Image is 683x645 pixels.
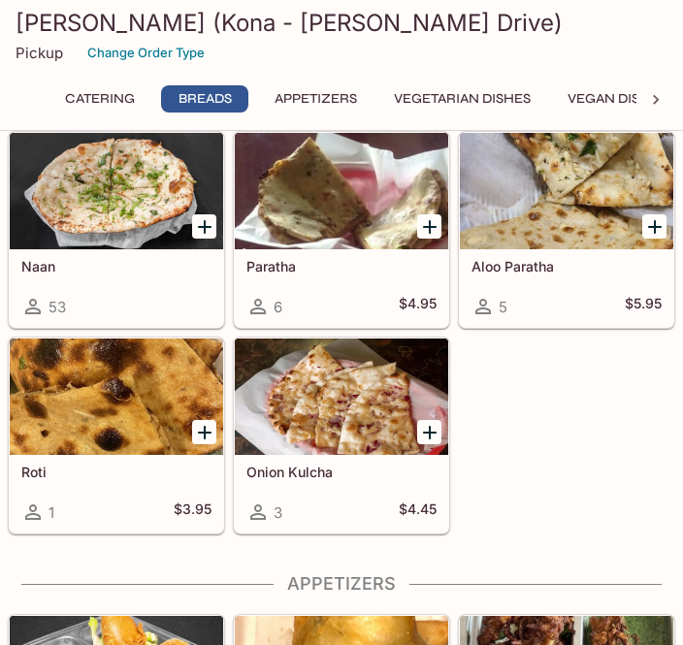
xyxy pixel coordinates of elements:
[417,214,441,239] button: Add Paratha
[16,44,63,62] p: Pickup
[49,298,66,316] span: 53
[472,258,662,274] h5: Aloo Paratha
[246,464,437,480] h5: Onion Kulcha
[21,464,211,480] h5: Roti
[10,133,223,249] div: Naan
[9,132,224,328] a: Naan53
[234,132,449,328] a: Paratha6$4.95
[192,420,216,444] button: Add Roti
[557,85,677,113] button: Vegan Dishes
[79,38,213,68] button: Change Order Type
[235,339,448,455] div: Onion Kulcha
[383,85,541,113] button: Vegetarian Dishes
[399,295,437,318] h5: $4.95
[459,132,674,328] a: Aloo Paratha5$5.95
[417,420,441,444] button: Add Onion Kulcha
[235,133,448,249] div: Paratha
[174,500,211,524] h5: $3.95
[21,258,211,274] h5: Naan
[234,338,449,533] a: Onion Kulcha3$4.45
[192,214,216,239] button: Add Naan
[274,503,282,522] span: 3
[54,85,146,113] button: Catering
[9,338,224,533] a: Roti1$3.95
[246,258,437,274] h5: Paratha
[642,214,667,239] button: Add Aloo Paratha
[499,298,507,316] span: 5
[16,8,667,38] h3: [PERSON_NAME] (Kona - [PERSON_NAME] Drive)
[625,295,662,318] h5: $5.95
[10,339,223,455] div: Roti
[264,85,368,113] button: Appetizers
[49,503,54,522] span: 1
[460,133,673,249] div: Aloo Paratha
[399,500,437,524] h5: $4.45
[161,85,248,113] button: Breads
[8,573,675,595] h4: Appetizers
[274,298,282,316] span: 6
